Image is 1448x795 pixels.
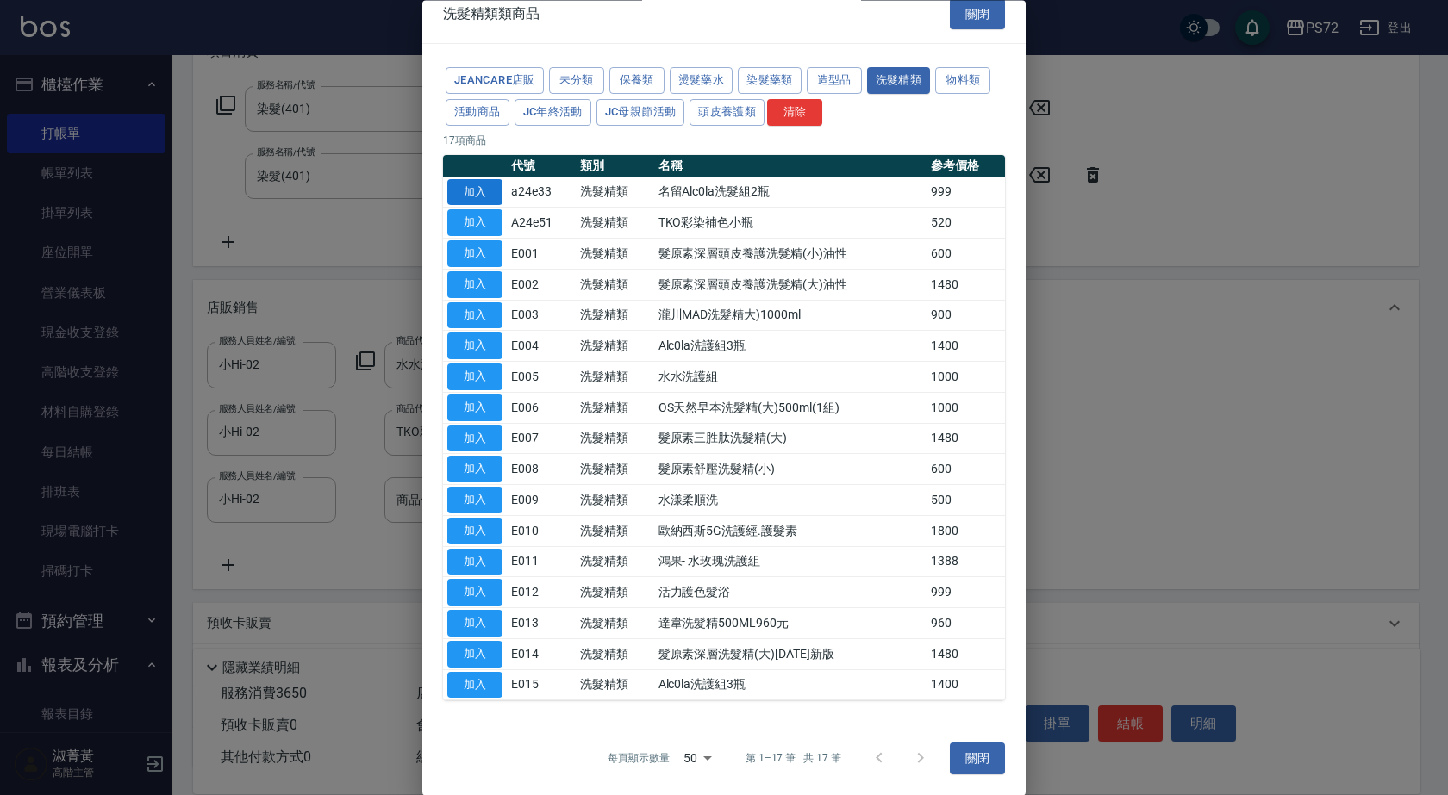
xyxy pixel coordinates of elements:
[443,133,1005,148] p: 17 項商品
[927,270,1005,301] td: 1480
[927,393,1005,424] td: 1000
[927,424,1005,455] td: 1480
[447,364,502,391] button: 加入
[576,331,654,362] td: 洗髮精類
[654,155,927,177] th: 名稱
[927,301,1005,332] td: 900
[654,547,927,578] td: 鴻果- 水玫瑰洗護組
[507,639,576,670] td: E014
[927,670,1005,701] td: 1400
[927,639,1005,670] td: 1480
[927,239,1005,270] td: 600
[576,670,654,701] td: 洗髮精類
[576,454,654,485] td: 洗髮精類
[507,331,576,362] td: E004
[927,547,1005,578] td: 1388
[507,155,576,177] th: 代號
[927,208,1005,239] td: 520
[447,672,502,699] button: 加入
[447,333,502,360] button: 加入
[447,394,502,421] button: 加入
[446,99,509,126] button: 活動商品
[654,485,927,516] td: 水漾柔順洗
[767,99,822,126] button: 清除
[447,611,502,637] button: 加入
[654,301,927,332] td: 瀧川MAD洗髮精大)1000ml
[447,457,502,483] button: 加入
[549,68,604,95] button: 未分類
[447,488,502,514] button: 加入
[927,516,1005,547] td: 1800
[654,670,927,701] td: Alc0la洗護組3瓶
[447,271,502,298] button: 加入
[927,155,1005,177] th: 參考價格
[507,577,576,608] td: E012
[576,270,654,301] td: 洗髮精類
[507,393,576,424] td: E006
[507,516,576,547] td: E010
[807,68,862,95] button: 造型品
[576,362,654,393] td: 洗髮精類
[447,580,502,606] button: 加入
[507,239,576,270] td: E001
[576,424,654,455] td: 洗髮精類
[654,393,927,424] td: OS天然早本洗髮精(大)500ml(1組)
[576,485,654,516] td: 洗髮精類
[507,177,576,208] td: a24e33
[507,454,576,485] td: E008
[654,362,927,393] td: 水水洗護組
[596,99,685,126] button: JC母親節活動
[447,210,502,237] button: 加入
[446,68,544,95] button: JeanCare店販
[927,485,1005,516] td: 500
[447,549,502,575] button: 加入
[507,424,576,455] td: E007
[507,608,576,639] td: E013
[927,331,1005,362] td: 1400
[515,99,591,126] button: JC年終活動
[950,743,1005,775] button: 關閉
[507,670,576,701] td: E015
[654,208,927,239] td: TKO彩染補色小瓶
[576,608,654,639] td: 洗髮精類
[746,751,841,767] p: 第 1–17 筆 共 17 筆
[654,454,927,485] td: 髮原素舒壓洗髮精(小)
[927,177,1005,208] td: 999
[447,241,502,268] button: 加入
[576,639,654,670] td: 洗髮精類
[576,177,654,208] td: 洗髮精類
[654,639,927,670] td: 髮原素深層洗髮精(大)[DATE]新版
[927,362,1005,393] td: 1000
[609,68,665,95] button: 保養類
[654,239,927,270] td: 髮原素深層頭皮養護洗髮精(小)油性
[576,301,654,332] td: 洗髮精類
[507,301,576,332] td: E003
[654,577,927,608] td: 活力護色髮浴
[507,547,576,578] td: E011
[447,518,502,544] button: 加入
[447,641,502,668] button: 加入
[507,362,576,393] td: E005
[507,270,576,301] td: E002
[447,425,502,452] button: 加入
[690,99,765,126] button: 頭皮養護類
[738,68,802,95] button: 染髮藥類
[654,516,927,547] td: 歐納西斯5G洗護經.護髮素
[927,454,1005,485] td: 600
[654,177,927,208] td: 名留Alc0la洗髮組2瓶
[654,331,927,362] td: Alc0la洗護組3瓶
[447,302,502,329] button: 加入
[654,270,927,301] td: 髮原素深層頭皮養護洗髮精(大)油性
[507,208,576,239] td: A24e51
[654,608,927,639] td: 達韋洗髮精500ML960元
[867,68,931,95] button: 洗髮精類
[576,208,654,239] td: 洗髮精類
[576,516,654,547] td: 洗髮精類
[576,393,654,424] td: 洗髮精類
[927,608,1005,639] td: 960
[670,68,733,95] button: 燙髮藥水
[927,577,1005,608] td: 999
[507,485,576,516] td: E009
[608,751,670,767] p: 每頁顯示數量
[654,424,927,455] td: 髮原素三胜肽洗髮精(大)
